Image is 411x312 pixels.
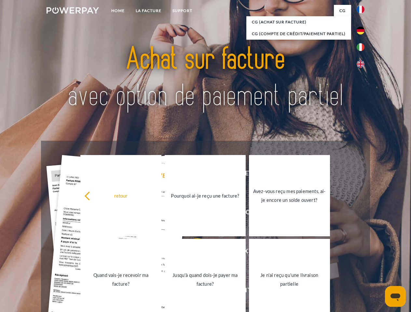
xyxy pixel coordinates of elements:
a: LA FACTURE [130,5,167,17]
img: en [357,60,364,68]
iframe: Bouton de lancement de la fenêtre de messagerie [385,286,406,307]
a: CG (achat sur facture) [246,16,351,28]
div: Jusqu'à quand dois-je payer ma facture? [169,271,242,288]
a: Home [106,5,130,17]
a: CG [334,5,351,17]
div: retour [84,191,158,200]
a: CG (Compte de crédit/paiement partiel) [246,28,351,40]
img: it [357,43,364,51]
img: title-powerpay_fr.svg [62,31,349,124]
img: logo-powerpay-white.svg [47,7,99,14]
img: fr [357,6,364,13]
div: Pourquoi ai-je reçu une facture? [169,191,242,200]
div: Quand vais-je recevoir ma facture? [84,271,158,288]
div: Je n'ai reçu qu'une livraison partielle [253,271,326,288]
div: Avez-vous reçu mes paiements, ai-je encore un solde ouvert? [253,187,326,204]
img: de [357,27,364,34]
a: Avez-vous reçu mes paiements, ai-je encore un solde ouvert? [249,155,330,236]
a: Support [167,5,198,17]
